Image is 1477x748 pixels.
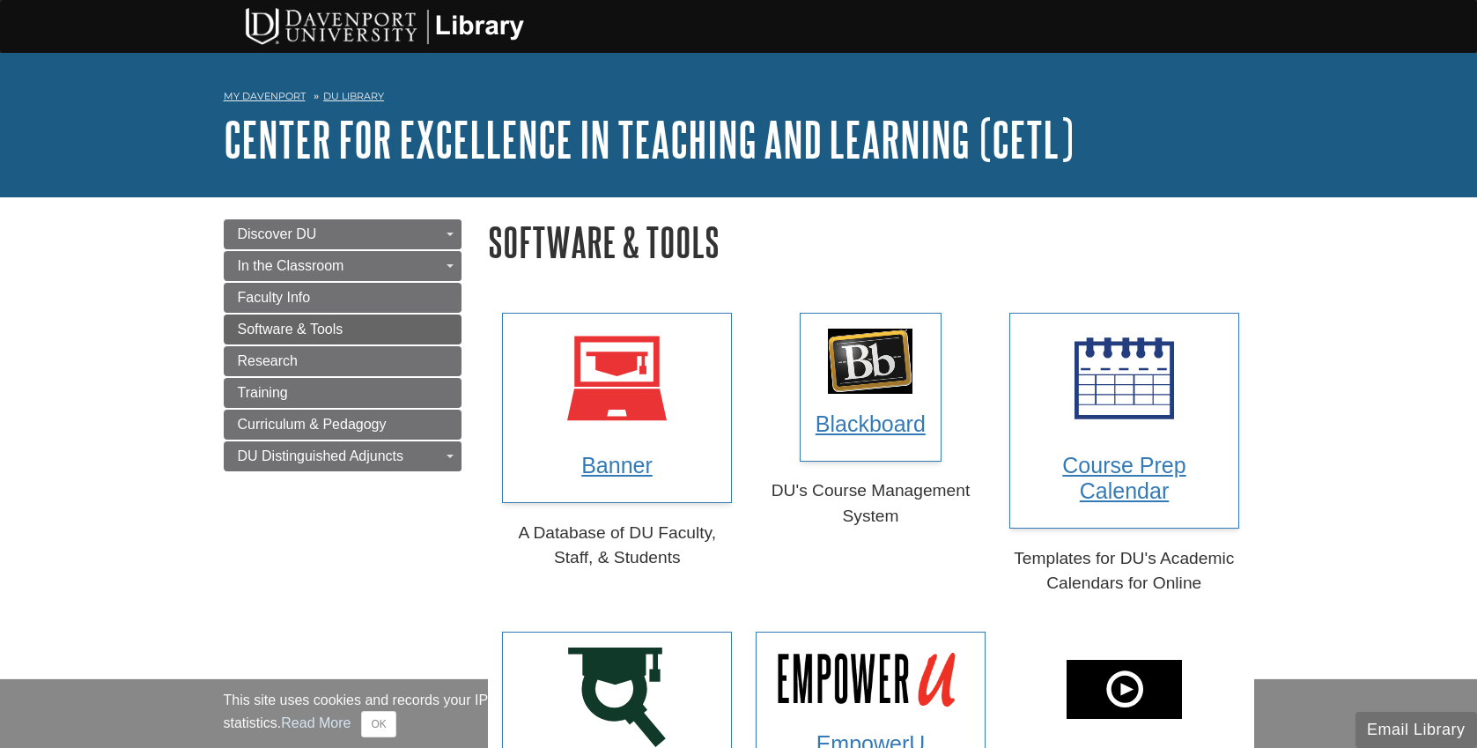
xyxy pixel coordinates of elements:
[1025,453,1223,504] h3: Course Prep Calendar
[1009,546,1239,597] p: Templates for DU's Academic Calendars for Online
[1009,313,1239,529] a: Course Prep Calendar
[238,385,288,400] span: Training
[238,226,317,241] span: Discover DU
[816,411,926,436] h3: Blackboard
[224,283,462,313] a: Faculty Info
[224,89,306,104] a: My Davenport
[224,315,462,344] a: Software & Tools
[238,290,311,305] span: Faculty Info
[224,112,1074,167] a: Center for Excellence in Teaching and Learning (CETL)
[238,353,298,368] span: Research
[224,690,1254,737] div: This site uses cookies and records your IP address for usage statistics. Additionally, we use Goo...
[502,521,732,572] p: A Database of DU Faculty, Staff, & Students
[224,219,462,471] div: Guide Page Menu
[224,251,462,281] a: In the Classroom
[224,85,1254,113] nav: breadcrumb
[800,313,942,462] a: Blackboard
[224,346,462,376] a: Research
[323,90,384,102] a: DU Library
[488,219,1254,264] h1: Software & Tools
[1355,712,1477,748] button: Email Library
[238,258,344,273] span: In the Classroom
[502,313,732,503] a: Banner
[224,410,462,440] a: Curriculum & Pedagogy
[224,219,462,249] a: Discover DU
[238,448,404,463] span: DU Distinguished Adjuncts
[238,322,343,337] span: Software & Tools
[224,441,462,471] a: DU Distinguished Adjuncts
[238,417,387,432] span: Curriculum & Pedagogy
[281,715,351,730] a: Read More
[361,711,395,737] button: Close
[224,378,462,408] a: Training
[756,478,986,530] p: DU's Course Management System
[215,4,550,47] img: DU Libraries
[518,453,716,478] h3: Banner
